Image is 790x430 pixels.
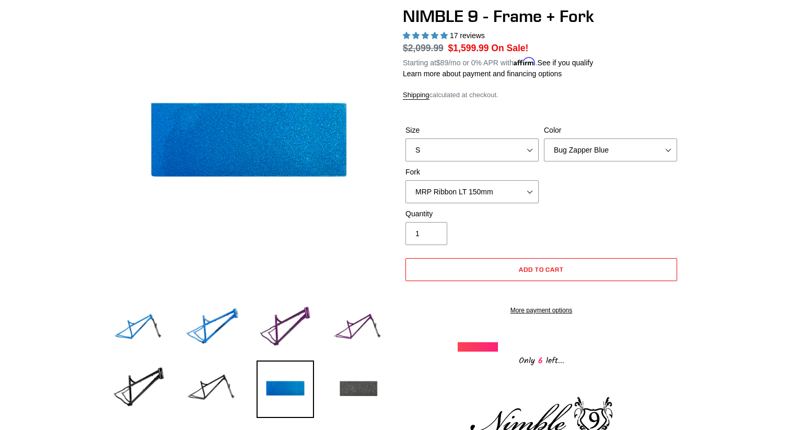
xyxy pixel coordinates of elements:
s: $2,099.99 [403,43,444,53]
a: See if you qualify - Learn more about Affirm Financing (opens in modal) [538,59,594,67]
span: 17 reviews [450,31,485,40]
div: Only left... [458,352,625,368]
button: Add to cart [405,258,677,281]
img: Load image into Gallery viewer, NIMBLE 9 - Frame + Fork [110,361,168,418]
label: Color [544,125,677,136]
img: Load image into Gallery viewer, NIMBLE 9 - Frame + Fork [257,300,314,357]
img: Load image into Gallery viewer, NIMBLE 9 - Frame + Fork [257,361,314,418]
img: Load image into Gallery viewer, NIMBLE 9 - Frame + Fork [110,300,168,357]
a: Shipping [403,91,429,100]
img: Load image into Gallery viewer, NIMBLE 9 - Frame + Fork [183,361,241,418]
label: Fork [405,167,539,178]
img: Load image into Gallery viewer, NIMBLE 9 - Frame + Fork [183,300,241,357]
span: $1,599.99 [448,43,489,53]
span: 4.88 stars [403,31,450,40]
label: Quantity [405,208,539,219]
label: Size [405,125,539,136]
a: More payment options [405,306,677,315]
span: $89 [436,59,448,67]
span: Affirm [514,57,536,66]
img: Load image into Gallery viewer, NIMBLE 9 - Frame + Fork [330,300,387,357]
h1: NIMBLE 9 - Frame + Fork [403,6,680,26]
img: Load image into Gallery viewer, NIMBLE 9 - Frame + Fork [330,361,387,418]
span: On Sale! [491,41,528,55]
div: calculated at checkout. [403,90,680,100]
a: Learn more about payment and financing options [403,69,562,78]
p: Starting at /mo or 0% APR with . [403,55,593,68]
span: 6 [535,354,546,367]
span: Add to cart [519,265,564,273]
